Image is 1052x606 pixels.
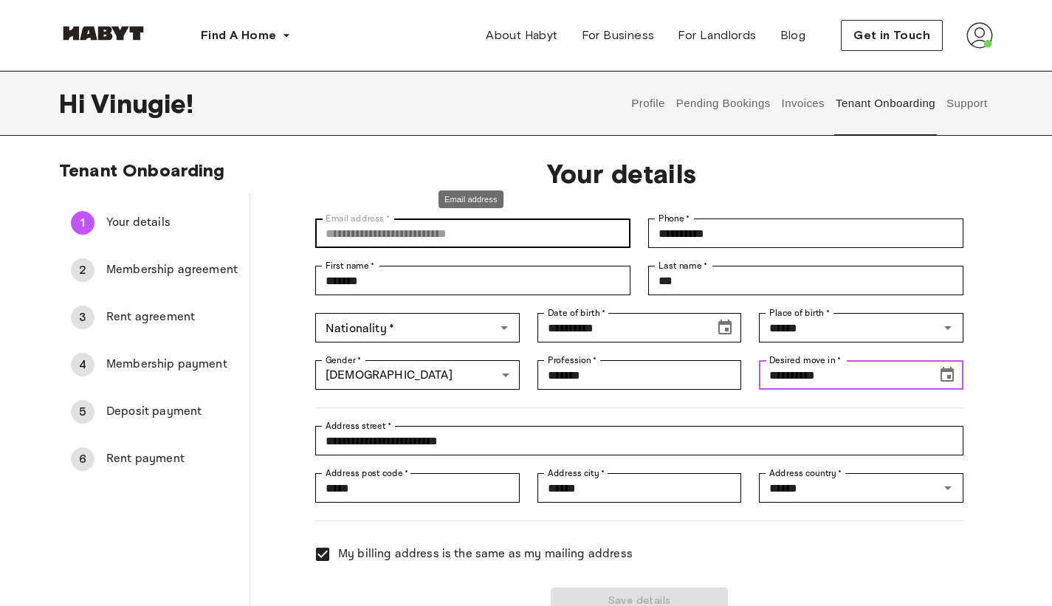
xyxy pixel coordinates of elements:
[59,205,250,241] div: 1Your details
[769,354,841,367] label: Desired move in
[326,259,375,272] label: First name
[59,252,250,288] div: 2Membership agreement
[59,88,91,119] span: Hi
[841,20,943,51] button: Get in Touch
[648,218,963,248] div: Phone
[537,360,742,390] div: Profession
[570,21,667,50] a: For Business
[944,71,989,136] button: Support
[769,21,818,50] a: Blog
[326,354,361,367] label: Gender
[106,450,238,468] span: Rent payment
[769,466,842,480] label: Address country
[769,306,830,320] label: Place of birth
[853,27,930,44] span: Get in Touch
[315,473,520,503] div: Address post code
[326,419,392,433] label: Address street
[59,394,250,430] div: 5Deposit payment
[780,27,806,44] span: Blog
[932,360,962,390] button: Choose date, selected date is Sep 1, 2025
[626,71,993,136] div: user profile tabs
[834,71,938,136] button: Tenant Onboarding
[659,212,690,225] label: Phone
[439,190,503,209] div: Email address
[189,21,303,50] button: Find A Home
[71,400,94,424] div: 5
[966,22,993,49] img: avatar
[548,354,597,367] label: Profession
[494,317,515,338] button: Open
[59,159,225,181] span: Tenant Onboarding
[938,478,958,498] button: Open
[315,360,520,390] div: [DEMOGRAPHIC_DATA]
[582,27,655,44] span: For Business
[106,309,238,326] span: Rent agreement
[59,441,250,477] div: 6Rent payment
[59,347,250,382] div: 4Membership payment
[71,447,94,471] div: 6
[338,545,633,563] span: My billing address is the same as my mailing address
[201,27,276,44] span: Find A Home
[548,466,605,480] label: Address city
[548,306,605,320] label: Date of birth
[666,21,768,50] a: For Landlords
[648,266,963,295] div: Last name
[678,27,756,44] span: For Landlords
[710,313,740,342] button: Choose date, selected date is Feb 5, 2007
[474,21,569,50] a: About Habyt
[938,317,958,338] button: Open
[315,218,630,248] div: Email address
[106,356,238,373] span: Membership payment
[71,306,94,329] div: 3
[315,426,963,455] div: Address street
[91,88,193,119] span: Vinugie !
[326,212,390,225] label: Email address
[780,71,826,136] button: Invoices
[71,211,94,235] div: 1
[486,27,557,44] span: About Habyt
[659,259,708,272] label: Last name
[106,403,238,421] span: Deposit payment
[106,214,238,232] span: Your details
[59,300,250,335] div: 3Rent agreement
[59,26,148,41] img: Habyt
[326,466,408,480] label: Address post code
[674,71,772,136] button: Pending Bookings
[537,473,742,503] div: Address city
[298,158,946,189] span: Your details
[71,353,94,376] div: 4
[630,71,667,136] button: Profile
[106,261,238,279] span: Membership agreement
[315,266,630,295] div: First name
[71,258,94,282] div: 2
